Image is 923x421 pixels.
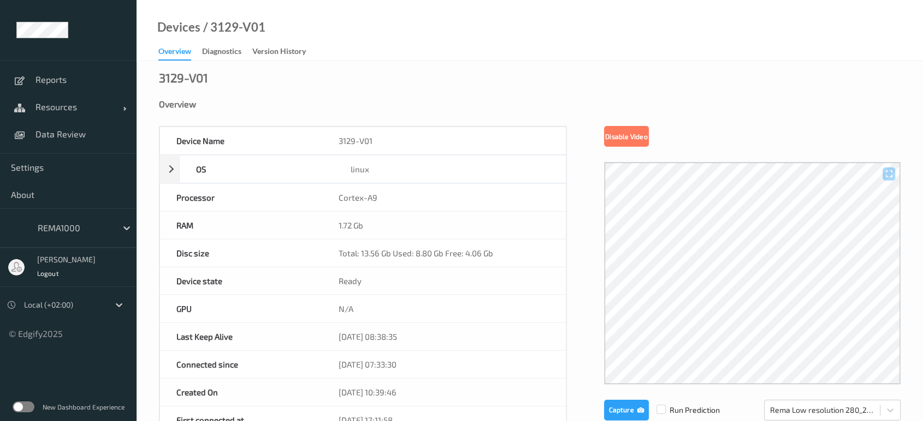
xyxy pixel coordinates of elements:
[322,295,566,322] div: N/A
[160,267,322,294] div: Device state
[202,44,252,59] a: Diagnostics
[160,239,322,267] div: Disc size
[160,184,322,211] div: Processor
[200,22,265,33] div: / 3129-V01
[202,46,241,59] div: Diagnostics
[322,239,566,267] div: Total: 13.56 Gb Used: 8.80 Gb Free: 4.06 Gb
[322,323,566,350] div: [DATE] 08:38:35
[322,267,566,294] div: Ready
[322,127,566,154] div: 3129-V01
[160,212,322,239] div: RAM
[160,351,322,378] div: Connected since
[322,184,566,211] div: Cortex-A9
[604,400,649,420] button: Capture
[252,46,306,59] div: Version History
[334,155,566,183] div: linux
[604,126,649,147] button: Disable Video
[158,46,191,61] div: Overview
[160,323,322,350] div: Last Keep Alive
[160,295,322,322] div: GPU
[322,378,566,406] div: [DATE] 10:39:46
[180,155,334,183] div: OS
[159,99,901,110] div: Overview
[159,155,566,183] div: OSlinux
[157,22,200,33] a: Devices
[159,72,208,83] div: 3129-V01
[649,405,720,416] span: Run Prediction
[252,44,317,59] a: Version History
[160,127,322,154] div: Device Name
[322,351,566,378] div: [DATE] 07:33:30
[160,378,322,406] div: Created On
[322,212,566,239] div: 1.72 Gb
[158,44,202,61] a: Overview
